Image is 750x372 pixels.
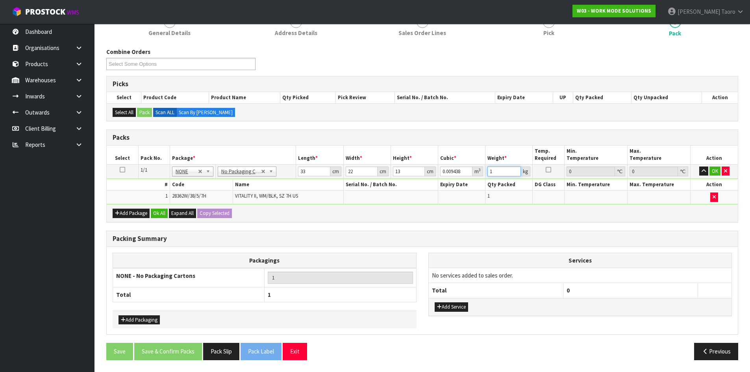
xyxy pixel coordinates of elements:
[148,29,191,37] span: General Details
[275,29,317,37] span: Address Details
[107,146,138,164] th: Select
[572,5,656,17] a: W03 - WORK MODE SOLUTIONS
[119,315,160,325] button: Add Packaging
[170,146,296,164] th: Package
[721,8,735,15] span: Taoro
[107,179,170,191] th: #
[573,92,631,103] th: Qty Packed
[330,167,341,176] div: cm
[627,146,690,164] th: Max. Temperature
[343,146,391,164] th: Width
[487,192,490,199] span: 1
[691,146,738,164] th: Action
[429,283,563,298] th: Total
[343,179,438,191] th: Serial No. / Batch No.
[113,80,732,88] h3: Picks
[694,343,738,360] button: Previous
[564,146,627,164] th: Min. Temperature
[543,29,554,37] span: Pick
[106,42,738,366] span: Pack
[391,146,438,164] th: Height
[113,287,265,302] th: Total
[67,9,79,16] small: WMS
[241,343,281,360] button: Pack Label
[631,92,702,103] th: Qty Unpacked
[106,343,133,360] button: Save
[280,92,336,103] th: Qty Picked
[395,92,495,103] th: Serial No. / Batch No.
[709,167,720,176] button: OK
[176,167,198,176] span: NONE
[170,179,233,191] th: Code
[296,146,343,164] th: Length
[113,134,732,141] h3: Packs
[669,29,681,37] span: Pack
[209,92,280,103] th: Product Name
[116,272,195,279] strong: NONE - No Packaging Cartons
[268,291,271,298] span: 1
[141,92,209,103] th: Product Code
[107,92,141,103] th: Select
[113,209,150,218] button: Add Package
[134,343,202,360] button: Save & Confirm Packs
[165,192,168,199] span: 1
[425,167,436,176] div: cm
[495,92,553,103] th: Expiry Date
[678,167,688,176] div: ℃
[151,209,168,218] button: Ok All
[678,8,720,15] span: [PERSON_NAME]
[485,179,533,191] th: Qty Packed
[577,7,651,14] strong: W03 - WORK MODE SOLUTIONS
[533,146,564,164] th: Temp. Required
[113,108,136,117] button: Select All
[533,179,564,191] th: DG Class
[336,92,395,103] th: Pick Review
[235,192,298,199] span: VITALITY II, WM/BLK, SZ 7H US
[438,179,485,191] th: Expiry Date
[567,287,570,294] span: 0
[283,343,307,360] button: Exit
[479,167,481,172] sup: 3
[176,108,235,117] label: Scan By [PERSON_NAME]
[153,108,177,117] label: Scan ALL
[398,29,446,37] span: Sales Order Lines
[429,268,732,283] td: No services added to sales order.
[113,253,417,268] th: Packagings
[203,343,239,360] button: Pack Slip
[106,48,150,56] label: Combine Orders
[137,108,152,117] button: Pack
[169,209,196,218] button: Expand All
[472,167,483,176] div: m
[221,167,261,176] span: No Packaging Cartons
[197,209,232,218] button: Copy Selected
[141,167,147,173] span: 1/1
[438,146,485,164] th: Cubic
[233,179,344,191] th: Name
[691,179,738,191] th: Action
[564,179,627,191] th: Min. Temperature
[485,146,533,164] th: Weight
[378,167,389,176] div: cm
[435,302,468,312] button: Add Service
[615,167,625,176] div: ℃
[429,253,732,268] th: Services
[521,167,530,176] div: kg
[12,7,22,17] img: cube-alt.png
[171,210,194,217] span: Expand All
[172,192,206,199] span: 28362W/38/5/7H
[553,92,573,103] th: UP
[113,235,732,242] h3: Packing Summary
[138,146,170,164] th: Pack No.
[627,179,690,191] th: Max. Temperature
[25,7,65,17] span: ProStock
[702,92,738,103] th: Action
